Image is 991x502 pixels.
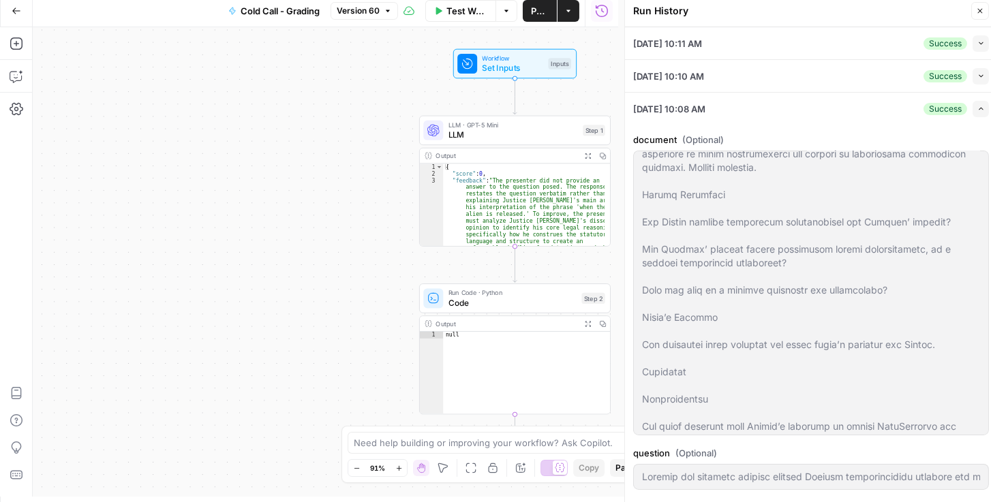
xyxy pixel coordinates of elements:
[924,37,967,50] div: Success
[419,116,611,247] div: LLM · GPT-5 MiniLLMStep 1Output{ "score":0, "feedback":"The presenter did not provide an answer t...
[419,49,611,79] div: WorkflowSet InputsInputs
[370,462,385,473] span: 91%
[482,53,543,63] span: Workflow
[513,246,517,282] g: Edge from step_1 to step_2
[610,459,643,477] button: Paste
[419,283,611,414] div: Run Code · PythonCodeStep 2Outputnull
[331,2,398,20] button: Version 60
[583,125,605,136] div: Step 1
[924,103,967,115] div: Success
[573,459,605,477] button: Copy
[482,62,543,74] span: Set Inputs
[436,319,577,329] div: Output
[448,129,578,141] span: LLM
[436,163,442,170] span: Toggle code folding, rows 1 through 4
[675,446,717,460] span: (Optional)
[448,120,578,130] span: LLM · GPT-5 Mini
[420,332,443,339] div: 1
[924,70,967,82] div: Success
[682,133,724,146] span: (Optional)
[633,102,705,116] span: [DATE] 10:08 AM
[579,462,599,474] span: Copy
[633,446,989,460] label: question
[548,58,571,69] div: Inputs
[241,4,320,18] span: Cold Call - Grading
[448,296,577,309] span: Code
[513,78,517,114] g: Edge from start to step_1
[448,288,577,298] span: Run Code · Python
[633,69,704,83] span: [DATE] 10:10 AM
[633,133,989,146] label: document
[337,5,380,17] span: Version 60
[581,293,605,304] div: Step 2
[633,37,702,50] span: [DATE] 10:11 AM
[436,151,577,161] div: Output
[420,177,443,259] div: 3
[420,170,443,177] div: 2
[420,163,443,170] div: 1
[615,462,638,474] span: Paste
[531,4,549,18] span: Publish
[446,4,487,18] span: Test Workflow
